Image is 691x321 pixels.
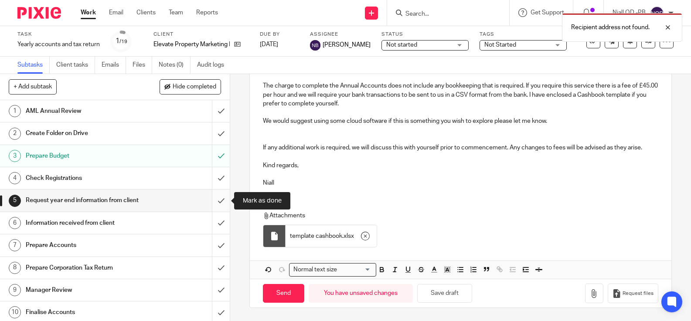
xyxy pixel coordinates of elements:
label: Task [17,31,100,38]
span: [PERSON_NAME] [323,41,371,49]
div: 1 [9,105,21,117]
p: If any additional work is required, we will discuss this with yourself prior to commencement. Any... [263,143,658,152]
div: 8 [9,262,21,274]
span: Request files [623,290,654,297]
a: Notes (0) [159,57,191,74]
span: xlsx [344,232,354,240]
div: 7 [9,239,21,251]
p: Attachments [263,211,649,220]
div: 9 [9,284,21,296]
div: 2 [9,128,21,140]
a: Clients [136,8,156,17]
button: Hide completed [160,79,221,94]
h1: AML Annual Review [26,105,144,118]
img: Pixie [17,7,61,19]
a: Email [109,8,123,17]
div: 1 [116,36,127,46]
div: 6 [9,217,21,229]
h1: Request year end information from client [26,194,144,207]
div: Yearly accounts and tax return [17,40,100,49]
button: + Add subtask [9,79,57,94]
a: Subtasks [17,57,50,74]
div: Search for option [289,263,376,277]
div: . [286,225,377,247]
span: Not started [386,42,417,48]
a: Emails [102,57,126,74]
h1: Prepare Budget [26,149,144,162]
a: Work [81,8,96,17]
h1: Prepare Accounts [26,239,144,252]
a: Audit logs [197,57,231,74]
p: Niall [263,179,658,187]
span: [DATE] [260,41,278,47]
div: 10 [9,306,21,318]
h1: Prepare Corporation Tax Return [26,261,144,274]
p: The charge to complete the Annual Accounts does not include any bookkeeping that is required. If ... [263,81,658,108]
img: svg%3E [310,40,320,51]
h1: Manager Review [26,284,144,297]
span: Hide completed [173,84,216,91]
p: We would suggest using some cloud software if this is something you wish to explore please let me... [263,117,658,125]
p: Kind regards, [263,161,658,170]
button: Save draft [417,284,472,303]
h1: Finalise Accounts [26,306,144,319]
span: Normal text size [291,265,339,274]
small: /19 [119,39,127,44]
h1: Information received from client [26,216,144,230]
label: Client [153,31,249,38]
div: 3 [9,150,21,162]
div: 5 [9,195,21,207]
img: svg%3E [650,6,664,20]
span: Not Started [484,42,516,48]
button: Request files [608,284,658,303]
div: You have unsaved changes [309,284,413,303]
a: Reports [196,8,218,17]
p: Recipient address not found. [571,23,650,32]
label: Due by [260,31,299,38]
h1: Check Registrations [26,172,144,185]
a: Client tasks [56,57,95,74]
div: 4 [9,172,21,184]
p: Elevate Property Marketing Ltd [153,40,230,49]
span: template cashbook [290,232,342,240]
input: Search for option [340,265,371,274]
h1: Create Folder on Drive [26,127,144,140]
a: Files [133,57,152,74]
input: Send [263,284,304,303]
a: Team [169,8,183,17]
label: Assignee [310,31,371,38]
